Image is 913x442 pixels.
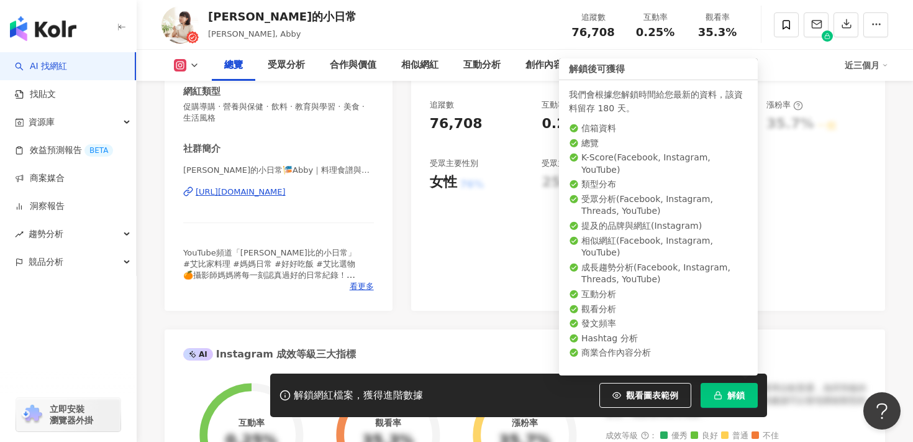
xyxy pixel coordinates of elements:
div: 漲粉率 [766,99,803,111]
button: 觀看圖表範例 [599,383,691,408]
img: logo [10,16,76,41]
span: 0.25% [636,26,675,39]
img: KOL Avatar [161,6,199,44]
div: 追蹤數 [570,11,617,24]
div: 互動分析 [463,58,501,73]
li: 類型分布 [569,178,748,191]
li: 互動分析 [569,288,748,301]
span: 看更多 [350,281,374,292]
span: 良好 [691,431,718,441]
span: 不佳 [752,431,779,441]
div: 女性 [430,173,457,192]
div: 總覽 [224,58,243,73]
span: 觀看圖表範例 [626,390,678,400]
div: AI [183,348,213,361]
div: 合作與價值 [330,58,376,73]
div: 追蹤數 [430,99,454,111]
div: 受眾主要性別 [430,158,478,169]
a: chrome extension立即安裝 瀏覽器外掛 [16,398,120,431]
span: 76,708 [571,25,614,39]
span: 促購導購 · 營養與保健 · 飲料 · 教育與學習 · 美食 · 生活風格 [183,101,374,124]
a: 商案媒合 [15,172,65,185]
div: 互動率 [632,11,679,24]
div: 網紅類型 [183,85,220,98]
span: rise [15,230,24,239]
span: 趨勢分析 [29,220,63,248]
div: 我們會根據您解鎖時間給您最新的資料，該資料留存 180 天。 [569,88,748,115]
a: [URL][DOMAIN_NAME] [183,186,374,198]
span: YouTube頻道「[PERSON_NAME]比的小日常」 #艾比家料理 #媽媽日常 #好好吃飯 #艾比選物 🍊攝影師媽媽將每一刻認真過好的日常紀錄！ ✉️合作信箱 𝒂𝒃𝒃𝒚@𝒄𝒂𝒑𝒔𝒖𝒍𝒆𝒊𝒏... [183,248,356,303]
button: 解鎖 [701,383,758,408]
div: 漲粉率 [512,418,538,428]
li: 商業合作內容分析 [569,347,748,359]
div: 近三個月 [845,55,888,75]
li: K-Score ( Facebook, Instagram, YouTube ) [569,152,748,176]
img: chrome extension [20,405,44,425]
span: 立即安裝 瀏覽器外掛 [50,403,93,426]
div: 受眾主要年齡 [542,158,590,169]
div: 解鎖網紅檔案，獲得進階數據 [294,389,423,402]
a: 洞察報告 [15,200,65,213]
div: 76,708 [430,114,483,134]
div: [URL][DOMAIN_NAME] [196,186,286,198]
li: 觀看分析 [569,303,748,316]
div: 解鎖後可獲得 [559,58,758,80]
div: 相似網紅 [401,58,438,73]
li: 發文頻率 [569,318,748,330]
div: 互動率 [542,99,578,111]
div: 社群簡介 [183,142,220,155]
li: 信箱資料 [569,122,748,135]
div: 互動率 [238,418,265,428]
span: 競品分析 [29,248,63,276]
span: [PERSON_NAME], Abby [208,29,301,39]
li: Hashtag 分析 [569,333,748,345]
span: 普通 [721,431,748,441]
span: 35.3% [698,26,737,39]
div: 觀看率 [375,418,401,428]
span: 解鎖 [727,390,745,400]
a: 效益預測報告BETA [15,144,113,157]
div: 創作內容分析 [525,58,581,73]
div: [PERSON_NAME]的小日常 [208,9,357,24]
span: [PERSON_NAME]的小日常🎏Abby｜料理食譜與生活攝影 | iamabby41 [183,165,374,176]
div: 觀看率 [694,11,741,24]
li: 受眾分析 ( Facebook, Instagram, Threads, YouTube ) [569,193,748,218]
li: 成長趨勢分析 ( Facebook, Instagram, Threads, YouTube ) [569,262,748,286]
span: 優秀 [660,431,688,441]
li: 提及的品牌與網紅 ( Instagram ) [569,220,748,233]
div: 成效等級 ： [606,431,866,441]
li: 相似網紅 ( Facebook, Instagram, YouTube ) [569,235,748,259]
div: Instagram 成效等級三大指標 [183,348,356,361]
a: 找貼文 [15,88,56,101]
span: 資源庫 [29,108,55,136]
div: 0.25% [542,114,589,134]
li: 總覽 [569,137,748,150]
div: 受眾分析 [268,58,305,73]
a: searchAI 找網紅 [15,60,67,73]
